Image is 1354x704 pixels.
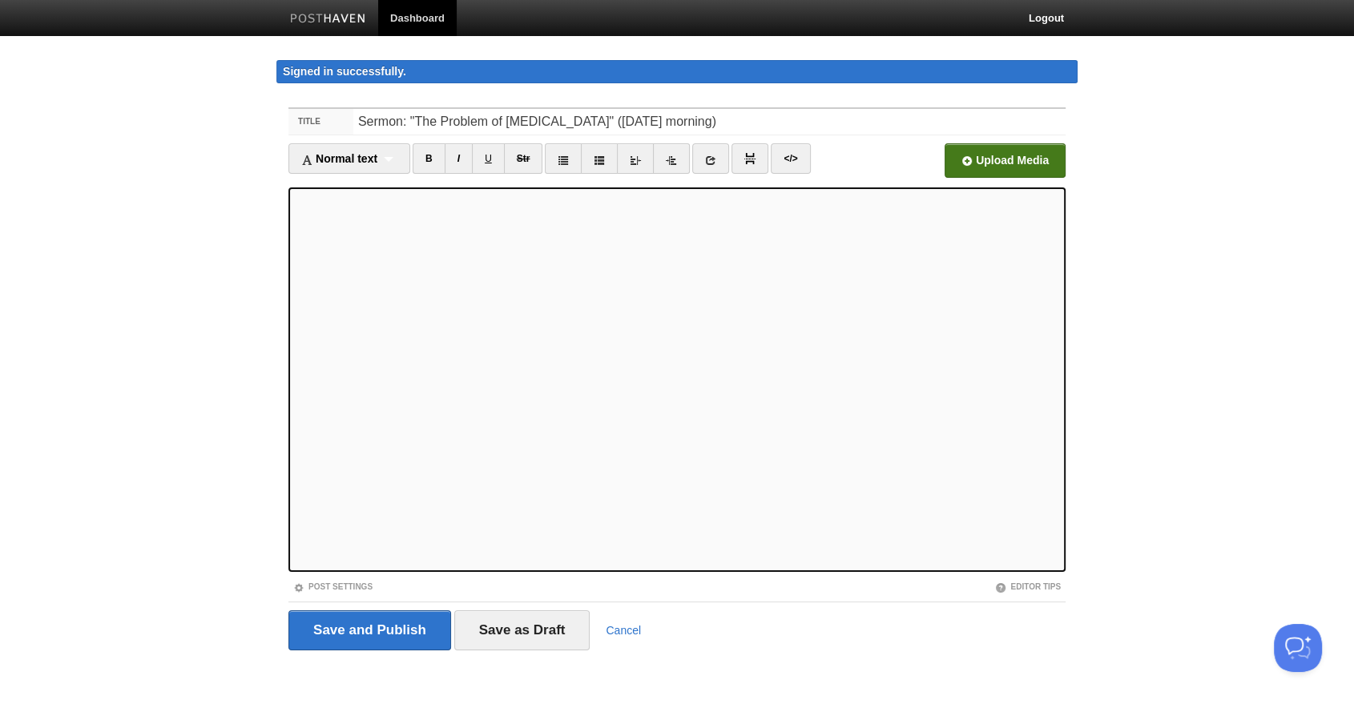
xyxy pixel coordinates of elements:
[504,143,543,174] a: Str
[276,60,1078,83] div: Signed in successfully.
[995,582,1061,591] a: Editor Tips
[744,153,756,164] img: pagebreak-icon.png
[301,152,377,165] span: Normal text
[293,582,373,591] a: Post Settings
[288,610,451,650] input: Save and Publish
[517,153,530,164] del: Str
[454,610,590,650] input: Save as Draft
[606,624,641,637] a: Cancel
[1274,624,1322,672] iframe: Help Scout Beacon - Open
[288,109,353,135] label: Title
[445,143,473,174] a: I
[290,14,366,26] img: Posthaven-bar
[771,143,810,174] a: </>
[413,143,445,174] a: B
[472,143,505,174] a: U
